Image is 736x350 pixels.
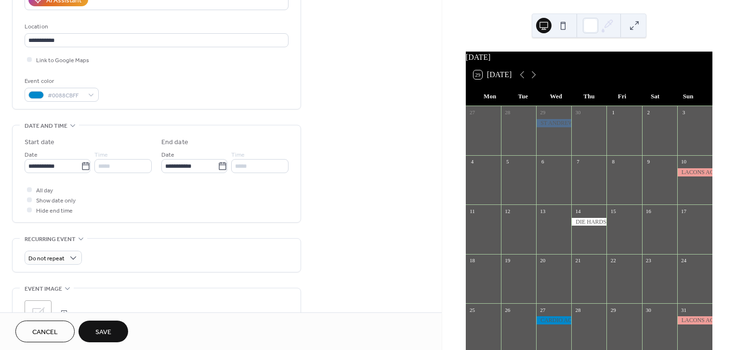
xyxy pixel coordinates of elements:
div: 30 [574,109,581,116]
div: 15 [609,207,617,215]
div: 13 [539,207,546,215]
span: Save [95,327,111,337]
div: 28 [504,109,511,116]
span: Date [25,150,38,160]
div: Tue [506,87,539,106]
span: Do not repeat [28,253,65,264]
div: 6 [539,158,546,165]
div: 14 [574,207,581,215]
div: 17 [680,207,687,215]
div: 20 [539,257,546,264]
span: Time [94,150,108,160]
span: Recurring event [25,234,76,244]
div: LACONS AC - Canal Lake [677,316,712,324]
div: Wed [539,87,573,106]
span: Time [231,150,245,160]
span: Cancel [32,327,58,337]
span: Link to Google Maps [36,55,89,66]
div: 10 [680,158,687,165]
div: 16 [645,207,652,215]
div: 24 [680,257,687,264]
div: [DATE] [466,52,712,63]
div: 11 [469,207,476,215]
div: 2 [645,109,652,116]
div: 7 [574,158,581,165]
div: 1 [609,109,617,116]
div: 26 [504,306,511,313]
div: ; [25,300,52,327]
div: 21 [574,257,581,264]
div: DIE HARDS - Lake TBC [571,218,606,226]
div: Sun [671,87,705,106]
div: 18 [469,257,476,264]
div: Sat [639,87,672,106]
div: 25 [469,306,476,313]
div: 9 [645,158,652,165]
span: #0088CBFF [48,91,83,101]
div: 4 [469,158,476,165]
div: Location [25,22,287,32]
span: All day [36,186,53,196]
div: 5 [504,158,511,165]
div: 12 [504,207,511,215]
div: 30 [645,306,652,313]
div: LACONS AC - Canal Lake [677,168,712,176]
div: 29 [609,306,617,313]
div: 31 [680,306,687,313]
div: 3 [680,109,687,116]
div: 28 [574,306,581,313]
div: 27 [539,306,546,313]
button: Save [79,321,128,342]
span: Date [161,150,174,160]
div: End date [161,137,188,148]
div: 8 [609,158,617,165]
div: 29 [539,109,546,116]
div: 22 [609,257,617,264]
div: Mon [473,87,507,106]
span: Show date only [36,196,76,206]
div: 23 [645,257,652,264]
div: 19 [504,257,511,264]
div: CARDIO ACTIVES AC - Willow Lake [536,316,571,324]
div: Event color [25,76,97,86]
span: Hide end time [36,206,73,216]
button: 29[DATE] [470,68,515,81]
div: ST ANDREWS AC - Willow Lake [536,119,571,127]
div: Fri [605,87,639,106]
span: Event image [25,284,62,294]
span: Date and time [25,121,67,131]
button: Cancel [15,321,75,342]
div: Thu [573,87,606,106]
div: Start date [25,137,54,148]
div: 27 [469,109,476,116]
